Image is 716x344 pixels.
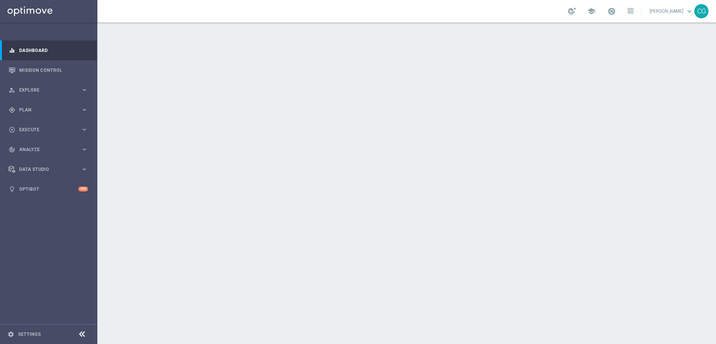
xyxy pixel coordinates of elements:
[9,186,15,193] i: lightbulb
[19,108,81,112] span: Plan
[8,107,88,113] button: gps_fixed Plan keyboard_arrow_right
[9,166,81,173] div: Data Studio
[9,126,81,133] div: Execute
[19,88,81,92] span: Explore
[81,166,88,173] i: keyboard_arrow_right
[8,67,88,73] button: Mission Control
[9,146,81,153] div: Analyze
[19,128,81,132] span: Execute
[8,127,88,133] button: play_circle_outline Execute keyboard_arrow_right
[9,107,81,113] div: Plan
[8,87,88,93] button: person_search Explore keyboard_arrow_right
[19,40,88,60] a: Dashboard
[81,86,88,93] i: keyboard_arrow_right
[8,47,88,53] button: equalizer Dashboard
[9,179,88,199] div: Optibot
[19,60,88,80] a: Mission Control
[81,126,88,133] i: keyboard_arrow_right
[9,126,15,133] i: play_circle_outline
[694,4,709,18] div: CG
[649,6,694,17] a: [PERSON_NAME]keyboard_arrow_down
[19,147,81,152] span: Analyze
[8,166,88,172] button: Data Studio keyboard_arrow_right
[8,186,88,192] button: lightbulb Optibot +10
[9,40,88,60] div: Dashboard
[9,87,15,93] i: person_search
[19,167,81,172] span: Data Studio
[7,331,14,338] i: settings
[81,106,88,113] i: keyboard_arrow_right
[587,7,595,15] span: school
[9,87,81,93] div: Explore
[8,147,88,153] button: track_changes Analyze keyboard_arrow_right
[9,107,15,113] i: gps_fixed
[9,47,15,54] i: equalizer
[19,179,78,199] a: Optibot
[18,332,41,337] a: Settings
[9,146,15,153] i: track_changes
[9,60,88,80] div: Mission Control
[81,146,88,153] i: keyboard_arrow_right
[78,187,88,191] div: +10
[685,7,694,15] span: keyboard_arrow_down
